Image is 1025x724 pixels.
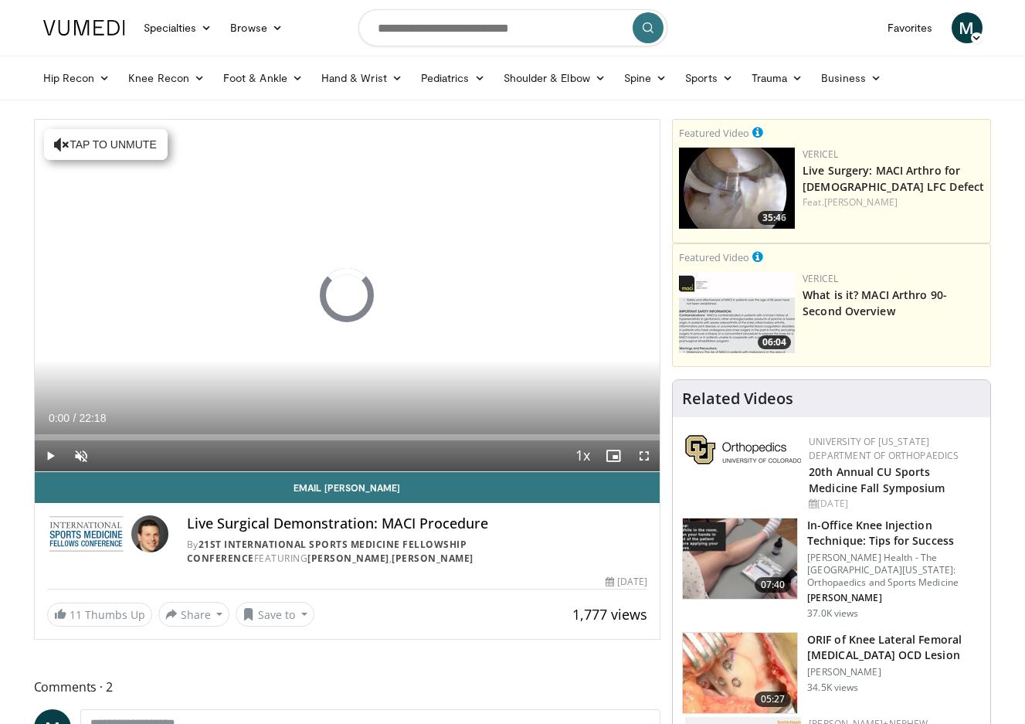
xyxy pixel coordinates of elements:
button: Share [158,602,230,627]
a: Spine [615,63,676,93]
button: Playback Rate [567,440,598,471]
a: 05:27 ORIF of Knee Lateral Femoral [MEDICAL_DATA] OCD Lesion [PERSON_NAME] 34.5K views [682,632,981,714]
div: [DATE] [606,575,647,589]
a: [PERSON_NAME] [392,552,473,565]
a: 20th Annual CU Sports Medicine Fall Symposium [809,464,945,495]
a: Vericel [803,148,838,161]
img: aa6cc8ed-3dbf-4b6a-8d82-4a06f68b6688.150x105_q85_crop-smart_upscale.jpg [679,272,795,353]
a: Vericel [803,272,838,285]
button: Unmute [66,440,97,471]
img: Avatar [131,515,168,552]
a: M [952,12,983,43]
a: Hand & Wrist [312,63,412,93]
a: What is it? MACI Arthro 90-Second Overview [803,287,947,318]
video-js: Video Player [35,120,660,472]
button: Enable picture-in-picture mode [598,440,629,471]
div: Feat. [803,195,984,209]
button: Save to [236,602,314,627]
span: 0:00 [49,412,70,424]
span: 35:46 [758,211,791,225]
a: Foot & Ankle [214,63,312,93]
a: Email [PERSON_NAME] [35,472,660,503]
a: [PERSON_NAME] [307,552,389,565]
img: VuMedi Logo [43,20,125,36]
a: Browse [221,12,292,43]
a: University of [US_STATE] Department of Orthopaedics [809,435,959,462]
a: Hip Recon [34,63,120,93]
small: Featured Video [679,250,749,264]
div: [DATE] [809,497,978,511]
img: 9b54ede4-9724-435c-a780-8950048db540.150x105_q85_crop-smart_upscale.jpg [683,518,797,599]
p: 34.5K views [807,682,858,694]
button: Fullscreen [629,440,660,471]
p: [PERSON_NAME] [807,592,981,604]
input: Search topics, interventions [358,9,667,46]
a: Trauma [742,63,813,93]
a: Live Surgery: MACI Arthro for [DEMOGRAPHIC_DATA] LFC Defect [803,163,984,194]
div: Progress Bar [35,434,660,440]
span: 11 [70,607,82,622]
a: Shoulder & Elbow [494,63,615,93]
h3: ORIF of Knee Lateral Femoral [MEDICAL_DATA] OCD Lesion [807,632,981,663]
a: Specialties [134,12,222,43]
span: 22:18 [79,412,106,424]
img: 11215_3.png.150x105_q85_crop-smart_upscale.jpg [683,633,797,713]
img: 21st International Sports Medicine Fellowship Conference [47,515,125,552]
button: Tap to unmute [44,129,168,160]
img: 355603a8-37da-49b6-856f-e00d7e9307d3.png.150x105_q85_autocrop_double_scale_upscale_version-0.2.png [685,435,801,464]
p: [PERSON_NAME] Health - The [GEOGRAPHIC_DATA][US_STATE]: Orthopaedics and Sports Medicine [807,552,981,589]
span: 05:27 [755,692,792,707]
span: 07:40 [755,577,792,593]
p: 37.0K views [807,607,858,620]
p: [PERSON_NAME] [807,666,981,678]
a: Business [812,63,891,93]
a: Favorites [878,12,942,43]
a: 21st International Sports Medicine Fellowship Conference [187,538,467,565]
a: [PERSON_NAME] [824,195,898,209]
span: / [73,412,76,424]
h4: Live Surgical Demonstration: MACI Procedure [187,515,648,532]
span: Comments 2 [34,677,661,697]
span: 06:04 [758,335,791,349]
h3: In-Office Knee Injection Technique: Tips for Success [807,518,981,549]
a: 35:46 [679,148,795,229]
div: By FEATURING , [187,538,648,566]
a: Knee Recon [119,63,214,93]
a: Sports [676,63,742,93]
a: 11 Thumbs Up [47,603,152,627]
span: 1,777 views [572,605,647,624]
button: Play [35,440,66,471]
img: eb023345-1e2d-4374-a840-ddbc99f8c97c.150x105_q85_crop-smart_upscale.jpg [679,148,795,229]
h4: Related Videos [682,389,793,408]
small: Featured Video [679,126,749,140]
a: Pediatrics [412,63,494,93]
a: 06:04 [679,272,795,353]
a: 07:40 In-Office Knee Injection Technique: Tips for Success [PERSON_NAME] Health - The [GEOGRAPHIC... [682,518,981,620]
